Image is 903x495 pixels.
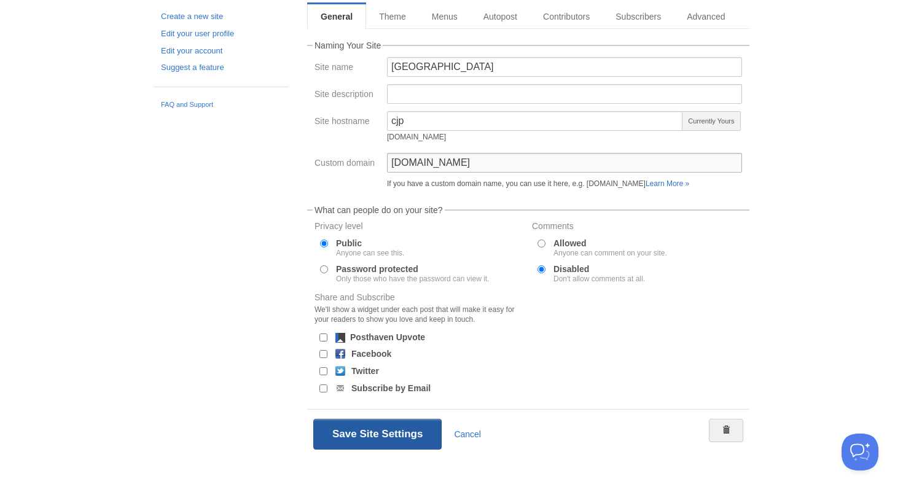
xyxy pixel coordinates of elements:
[336,239,404,257] label: Public
[387,133,683,141] div: [DOMAIN_NAME]
[161,28,281,41] a: Edit your user profile
[335,349,345,359] img: facebook.png
[161,61,281,74] a: Suggest a feature
[161,99,281,111] a: FAQ and Support
[646,179,689,188] a: Learn More »
[313,41,383,50] legend: Naming Your Site
[532,222,742,233] label: Comments
[842,434,878,470] iframe: Help Scout Beacon - Open
[553,239,667,257] label: Allowed
[336,275,489,283] div: Only those who have the password can view it.
[161,45,281,58] a: Edit your account
[387,180,742,187] div: If you have a custom domain name, you can use it here, e.g. [DOMAIN_NAME]
[530,4,603,29] a: Contributors
[336,249,404,257] div: Anyone can see this.
[336,265,489,283] label: Password protected
[553,265,645,283] label: Disabled
[351,349,391,358] label: Facebook
[161,10,281,23] a: Create a new site
[419,4,471,29] a: Menus
[454,429,481,439] a: Cancel
[553,249,667,257] div: Anyone can comment on your site.
[351,384,431,392] label: Subscribe by Email
[313,419,442,450] button: Save Site Settings
[315,222,525,233] label: Privacy level
[471,4,530,29] a: Autopost
[335,366,345,376] img: twitter.png
[315,293,525,327] label: Share and Subscribe
[682,111,741,131] span: Currently Yours
[315,158,380,170] label: Custom domain
[366,4,419,29] a: Theme
[315,90,380,101] label: Site description
[603,4,674,29] a: Subscribers
[674,4,738,29] a: Advanced
[315,117,380,128] label: Site hostname
[350,333,425,341] label: Posthaven Upvote
[313,206,445,214] legend: What can people do on your site?
[553,275,645,283] div: Don't allow comments at all.
[351,367,379,375] label: Twitter
[307,4,366,29] a: General
[315,305,525,324] div: We'll show a widget under each post that will make it easy for your readers to show you love and ...
[315,63,380,74] label: Site name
